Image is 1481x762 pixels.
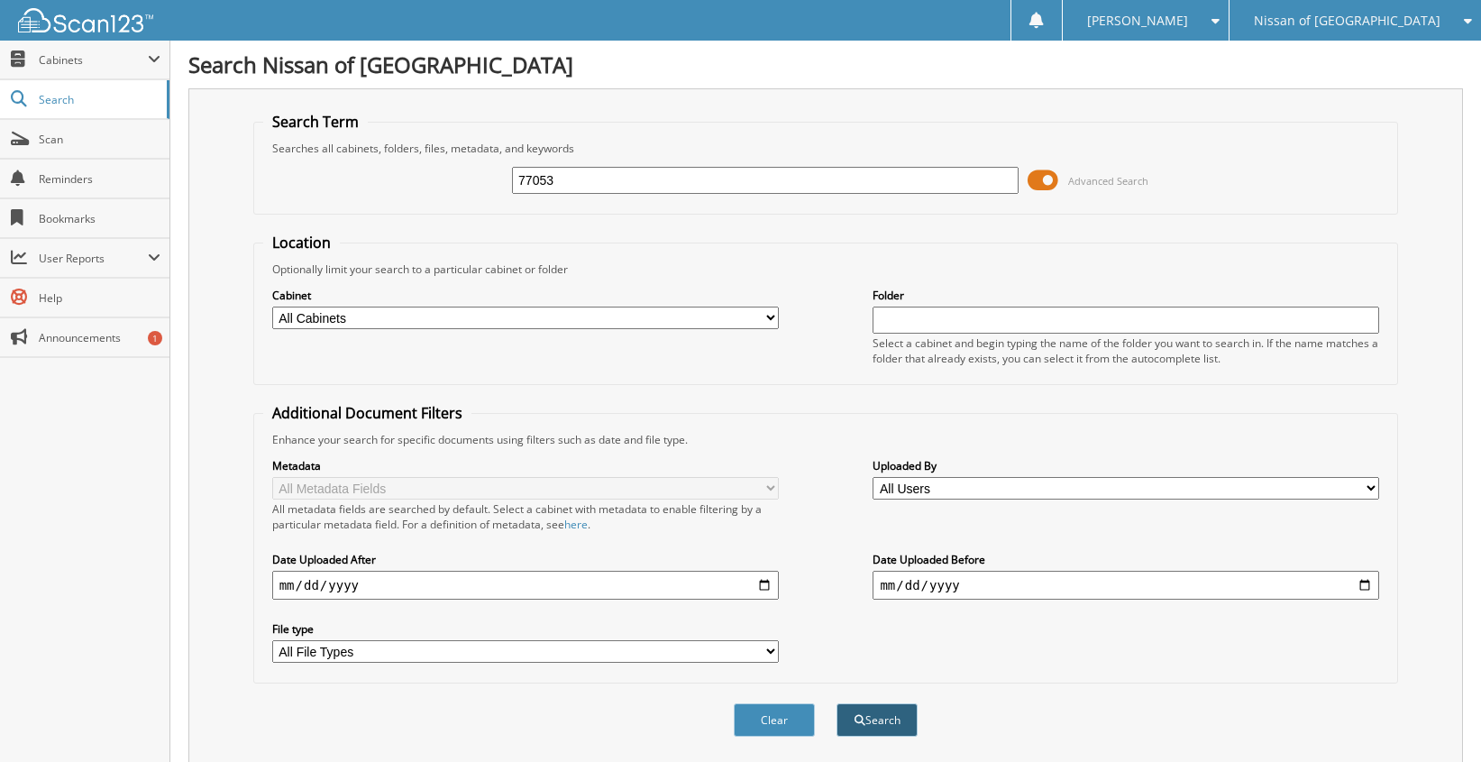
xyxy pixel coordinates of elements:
[272,501,779,532] div: All metadata fields are searched by default. Select a cabinet with metadata to enable filtering b...
[39,92,158,107] span: Search
[263,141,1389,156] div: Searches all cabinets, folders, files, metadata, and keywords
[263,233,340,252] legend: Location
[148,331,162,345] div: 1
[873,288,1379,303] label: Folder
[272,458,779,473] label: Metadata
[1254,15,1440,26] span: Nissan of [GEOGRAPHIC_DATA]
[873,552,1379,567] label: Date Uploaded Before
[39,330,160,345] span: Announcements
[263,112,368,132] legend: Search Term
[39,132,160,147] span: Scan
[39,290,160,306] span: Help
[272,571,779,600] input: start
[564,517,588,532] a: here
[18,8,153,32] img: scan123-logo-white.svg
[873,335,1379,366] div: Select a cabinet and begin typing the name of the folder you want to search in. If the name match...
[263,403,471,423] legend: Additional Document Filters
[272,288,779,303] label: Cabinet
[836,703,918,737] button: Search
[39,52,148,68] span: Cabinets
[39,211,160,226] span: Bookmarks
[188,50,1463,79] h1: Search Nissan of [GEOGRAPHIC_DATA]
[873,458,1379,473] label: Uploaded By
[263,262,1389,277] div: Optionally limit your search to a particular cabinet or folder
[272,552,779,567] label: Date Uploaded After
[263,432,1389,447] div: Enhance your search for specific documents using filters such as date and file type.
[1087,15,1188,26] span: [PERSON_NAME]
[272,621,779,637] label: File type
[1068,174,1148,188] span: Advanced Search
[39,251,148,266] span: User Reports
[734,703,815,737] button: Clear
[39,171,160,187] span: Reminders
[873,571,1379,600] input: end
